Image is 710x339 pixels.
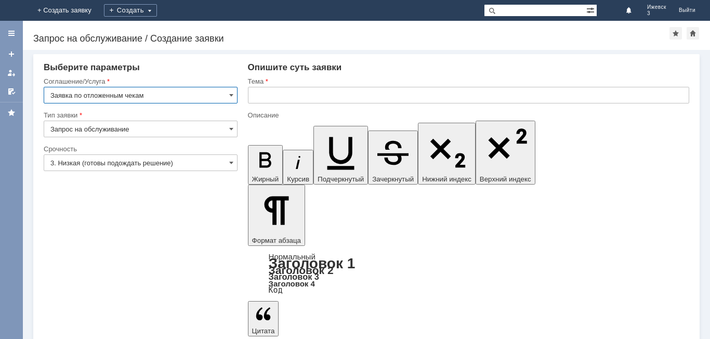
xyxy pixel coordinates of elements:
button: Жирный [248,145,283,185]
span: Опишите суть заявки [248,62,342,72]
button: Подчеркнутый [313,126,368,185]
div: Описание [248,112,687,119]
a: Мои заявки [3,64,20,81]
span: Ижевск [647,4,666,10]
a: Заголовок 1 [269,255,356,271]
a: Заголовок 3 [269,272,319,281]
span: Курсив [287,175,309,183]
span: Верхний индекс [480,175,531,183]
div: Сделать домашней страницей [687,27,699,40]
a: Нормальный [269,252,315,261]
button: Нижний индекс [418,123,476,185]
div: Тема [248,78,687,85]
span: Жирный [252,175,279,183]
div: Создать [104,4,157,17]
a: Создать заявку [3,46,20,62]
span: Нижний индекс [422,175,471,183]
div: Срочность [44,146,235,152]
span: 3 [647,10,666,17]
a: Мои согласования [3,83,20,100]
div: Запрос на обслуживание / Создание заявки [33,33,669,44]
span: Формат абзаца [252,237,301,244]
button: Курсив [283,150,313,185]
span: Зачеркнутый [372,175,414,183]
span: Расширенный поиск [586,5,597,15]
button: Цитата [248,301,279,336]
div: Тип заявки [44,112,235,119]
div: Добавить в избранное [669,27,682,40]
a: Заголовок 2 [269,264,334,276]
button: Зачеркнутый [368,131,418,185]
a: Код [269,285,283,295]
span: Цитата [252,327,275,335]
button: Верхний индекс [476,121,535,185]
a: Заголовок 4 [269,279,315,288]
div: Формат абзаца [248,253,689,294]
span: Подчеркнутый [318,175,364,183]
div: Соглашение/Услуга [44,78,235,85]
span: Выберите параметры [44,62,140,72]
button: Формат абзаца [248,185,305,246]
